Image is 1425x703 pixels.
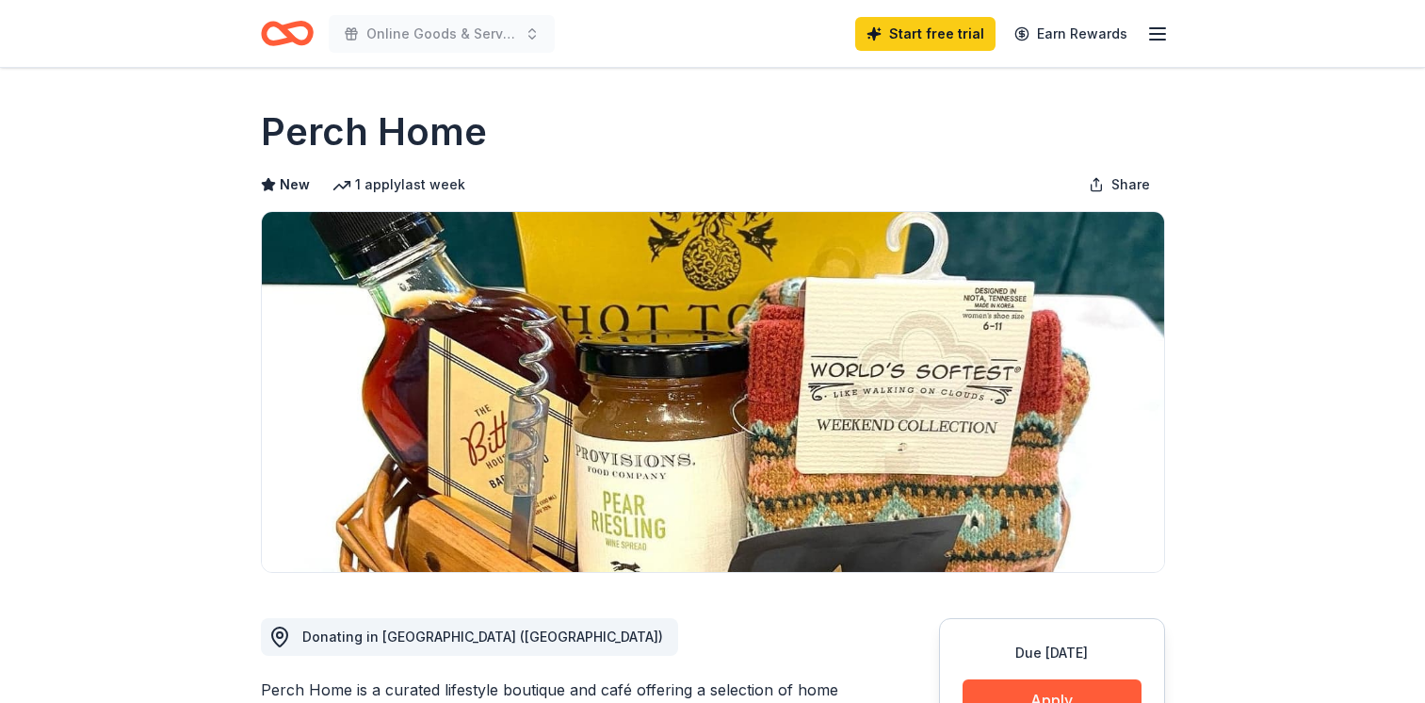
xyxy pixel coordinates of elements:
h1: Perch Home [261,106,487,158]
span: New [280,173,310,196]
span: Online Goods & Services Auction [366,23,517,45]
span: Share [1111,173,1150,196]
a: Home [261,11,314,56]
button: Online Goods & Services Auction [329,15,555,53]
div: Due [DATE] [963,642,1142,664]
img: Image for Perch Home [262,212,1164,572]
span: Donating in [GEOGRAPHIC_DATA] ([GEOGRAPHIC_DATA]) [302,629,663,645]
a: Start free trial [855,17,996,51]
a: Earn Rewards [1003,17,1139,51]
div: 1 apply last week [332,173,465,196]
button: Share [1074,166,1165,204]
